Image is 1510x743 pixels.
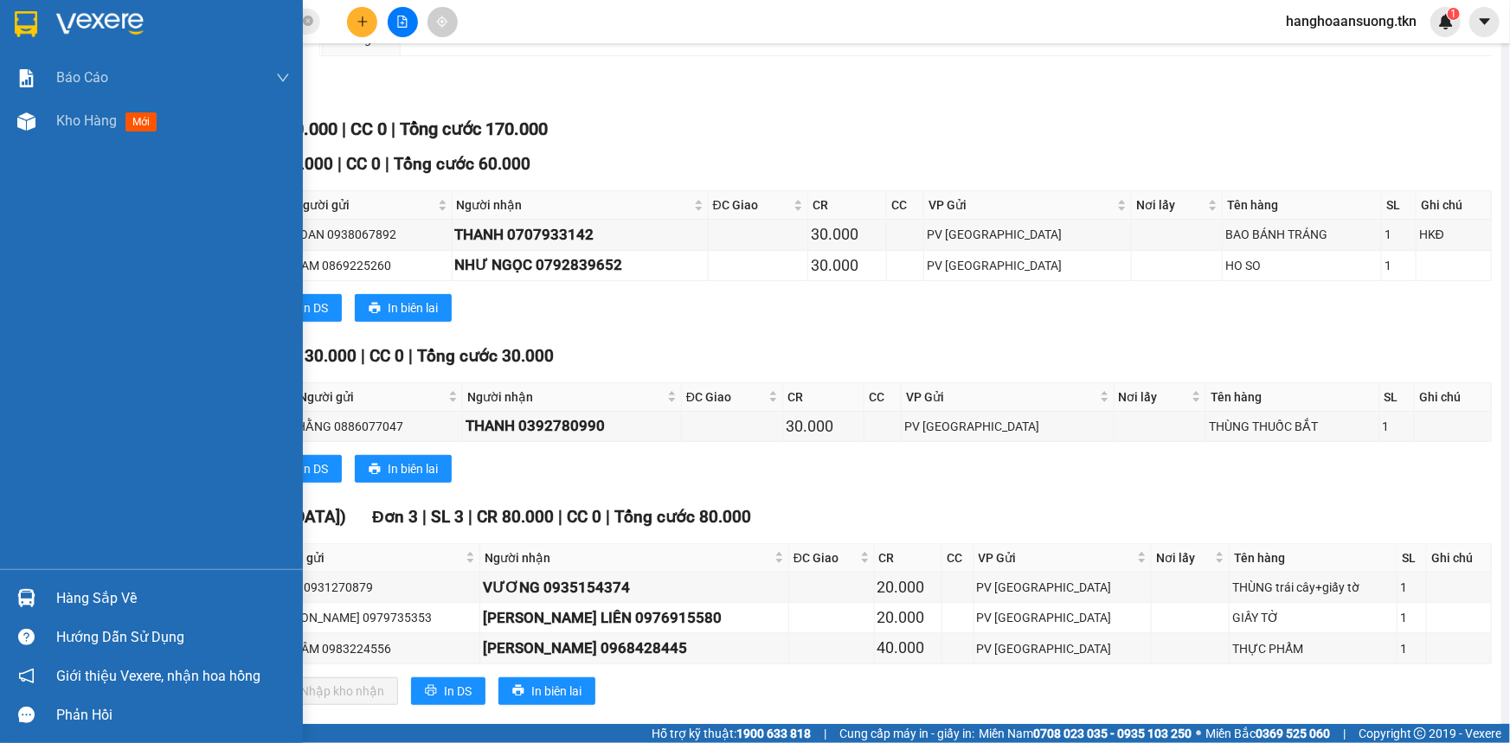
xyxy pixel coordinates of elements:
div: PV [GEOGRAPHIC_DATA] [977,639,1149,658]
div: [PERSON_NAME] LIÊN 0976915580 [483,606,786,630]
span: Tổng cước 60.000 [394,154,530,174]
div: PV [GEOGRAPHIC_DATA] [977,608,1149,627]
span: SL 3 [431,507,464,527]
div: [PERSON_NAME] 0968428445 [483,637,786,660]
span: CR 60.000 [256,154,333,174]
span: In DS [444,682,472,701]
div: GIẤY TỜ [1232,608,1394,627]
th: Ghi chú [1417,191,1492,220]
div: THANH 0707933142 [455,223,705,247]
span: Kho hàng [56,112,117,129]
div: HẰNG 0886077047 [297,417,460,436]
span: close-circle [303,14,313,30]
span: aim [436,16,448,28]
span: Giới thiệu Vexere, nhận hoa hồng [56,665,260,687]
div: THỰC PHẨM [1232,639,1394,658]
div: PV [GEOGRAPHIC_DATA] [927,225,1128,244]
span: Miền Bắc [1205,724,1330,743]
span: printer [369,302,381,316]
span: | [391,118,395,139]
div: THÙNG THUỐC BẮT [1209,417,1376,436]
div: LOAN 0938067892 [292,225,448,244]
span: down [276,71,290,85]
span: | [337,154,342,174]
strong: 1900 633 818 [736,727,811,740]
span: | [361,346,365,366]
span: ⚪️ [1196,730,1201,737]
span: caret-down [1477,14,1493,29]
th: SL [1382,191,1417,220]
th: Tên hàng [1206,383,1379,412]
span: CR 80.000 [477,507,554,527]
th: Tên hàng [1223,191,1382,220]
span: Người gửi [269,548,462,567]
img: warehouse-icon [17,112,35,131]
span: VP Gửi [928,195,1114,215]
strong: 0369 525 060 [1256,727,1330,740]
span: | [342,118,346,139]
span: mới [125,112,157,131]
th: CR [808,191,887,220]
div: HKĐ [1419,225,1488,244]
div: 20.000 [877,605,939,630]
th: Ghi chú [1415,383,1492,412]
span: Người gửi [294,195,434,215]
span: ĐC Giao [794,548,857,567]
button: caret-down [1469,7,1500,37]
th: CC [887,191,924,220]
span: In DS [300,298,328,317]
button: aim [427,7,458,37]
img: logo-vxr [15,11,37,37]
span: Nơi lấy [1119,388,1189,407]
span: CC 0 [350,118,387,139]
span: Báo cáo [56,67,108,88]
div: NAM 0869225260 [292,256,448,275]
div: VƯƠNG 0935154374 [483,576,786,599]
span: Nơi lấy [1136,195,1205,215]
div: 1 [1400,578,1423,597]
span: question-circle [18,629,35,645]
span: Tổng cước 80.000 [614,507,751,527]
th: Tên hàng [1230,544,1398,573]
span: message [18,707,35,723]
button: printerIn biên lai [355,294,452,322]
div: 1 [1385,256,1413,275]
td: PV Tây Ninh [974,573,1153,603]
button: file-add [388,7,418,37]
td: PV Tây Ninh [974,633,1153,663]
span: close-circle [303,16,313,26]
th: SL [1380,383,1416,412]
span: notification [18,668,35,684]
div: 40.000 [877,636,939,660]
div: 1 [1385,225,1413,244]
img: warehouse-icon [17,589,35,607]
img: solution-icon [17,69,35,87]
button: printerIn biên lai [355,455,452,483]
span: Người gửi [299,388,446,407]
th: CR [783,383,864,412]
span: | [408,346,413,366]
div: 20.000 [877,575,939,599]
span: | [468,507,472,527]
span: VP Gửi [979,548,1134,567]
button: printerIn DS [267,455,342,483]
span: Miền Nam [979,724,1192,743]
div: PV [GEOGRAPHIC_DATA] [977,578,1149,597]
div: 1 [1400,608,1423,627]
span: plus [357,16,369,28]
div: 1 [1400,639,1423,658]
button: downloadNhập kho nhận [267,677,398,705]
span: Người nhận [485,548,771,567]
div: HO SO [1225,256,1378,275]
th: SL [1398,544,1427,573]
span: ĐC Giao [686,388,766,407]
div: NHƯ NGỌC 0792839652 [455,253,705,277]
span: 1 [1450,8,1456,20]
span: In biên lai [388,298,438,317]
span: Đơn 3 [372,507,418,527]
span: Tổng cước 170.000 [400,118,548,139]
span: Hỗ trợ kỹ thuật: [652,724,811,743]
span: Người nhận [457,195,691,215]
td: PV Hòa Thành [924,251,1132,281]
span: Tổng cước 30.000 [417,346,554,366]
